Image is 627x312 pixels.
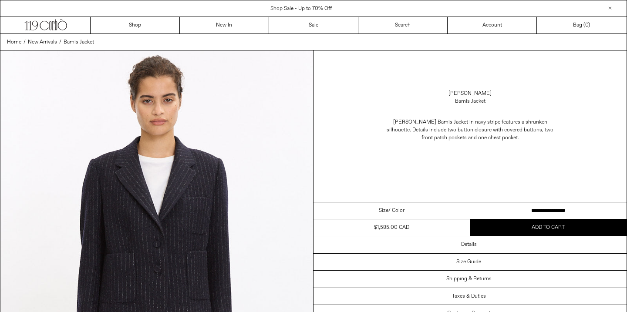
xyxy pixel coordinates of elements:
button: Add to cart [470,219,627,236]
span: / [59,38,61,46]
h3: Shipping & Returns [446,276,492,282]
span: Bamis Jacket [64,39,94,46]
a: New In [180,17,269,34]
span: Add to cart [532,224,565,231]
div: $1,585.00 CAD [374,224,409,231]
a: Bag () [537,17,626,34]
h3: Details [461,242,477,248]
span: Size [379,207,388,215]
span: ) [585,21,590,29]
h3: Size Guide [456,259,481,265]
a: New Arrivals [28,38,57,46]
a: Home [7,38,21,46]
a: [PERSON_NAME] [448,90,492,97]
span: / Color [388,207,405,215]
span: New Arrivals [28,39,57,46]
span: Home [7,39,21,46]
a: Bamis Jacket [64,38,94,46]
div: Bamis Jacket [455,97,485,105]
a: Account [448,17,537,34]
a: Search [358,17,448,34]
h3: Taxes & Duties [452,293,486,299]
a: Sale [269,17,358,34]
span: / [24,38,26,46]
a: Shop [91,17,180,34]
a: Shop Sale - Up to 70% Off [270,5,332,12]
p: [PERSON_NAME] Bamis Jacket in navy stripe features a shrunken silhouette. Details include two but... [383,114,557,146]
span: 0 [585,22,588,29]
